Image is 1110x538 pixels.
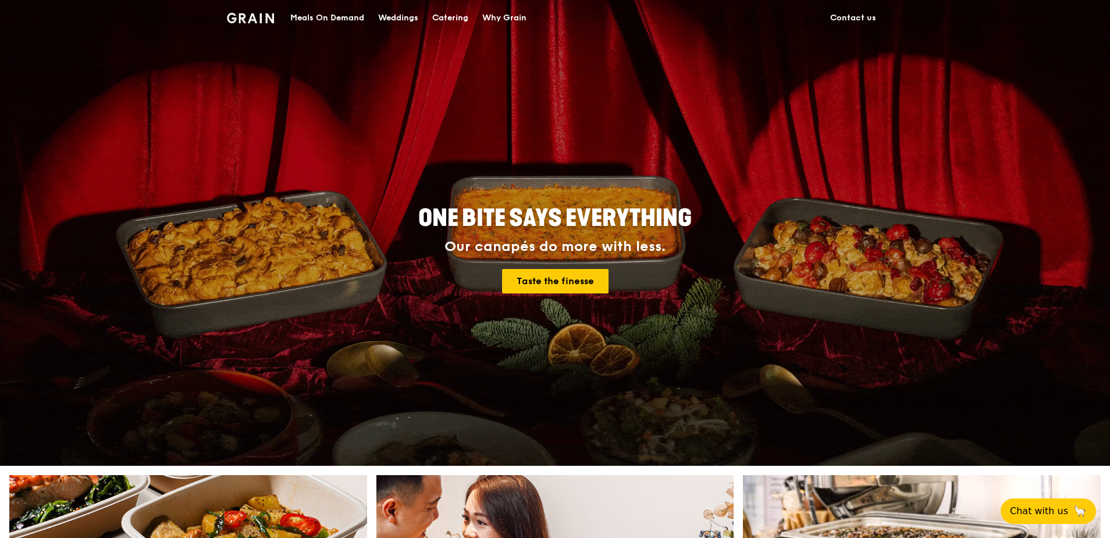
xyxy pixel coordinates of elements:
[425,1,475,36] a: Catering
[823,1,883,36] a: Contact us
[482,1,526,36] div: Why Grain
[227,13,274,23] img: Grain
[1073,504,1087,518] span: 🦙
[418,204,692,232] span: ONE BITE SAYS EVERYTHING
[1001,498,1096,524] button: Chat with us🦙
[346,239,764,255] div: Our canapés do more with less.
[1010,504,1068,518] span: Chat with us
[502,269,609,293] a: Taste the finesse
[432,1,468,36] div: Catering
[475,1,533,36] a: Why Grain
[378,1,418,36] div: Weddings
[371,1,425,36] a: Weddings
[290,1,364,36] div: Meals On Demand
